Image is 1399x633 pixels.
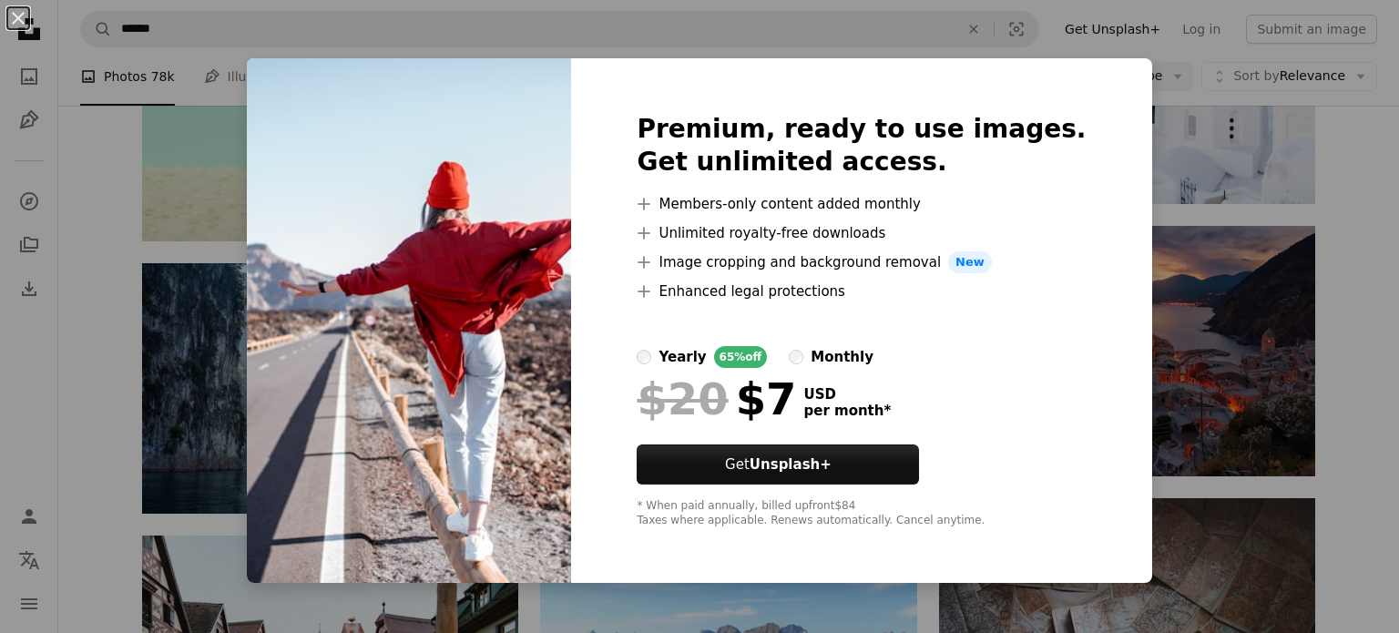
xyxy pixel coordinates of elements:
li: Members-only content added monthly [637,193,1086,215]
button: GetUnsplash+ [637,444,919,485]
li: Image cropping and background removal [637,251,1086,273]
h2: Premium, ready to use images. Get unlimited access. [637,113,1086,179]
div: $7 [637,375,796,423]
input: monthly [789,350,803,364]
strong: Unsplash+ [750,456,832,473]
div: * When paid annually, billed upfront $84 Taxes where applicable. Renews automatically. Cancel any... [637,499,1086,528]
span: $20 [637,375,728,423]
input: yearly65%off [637,350,651,364]
img: premium_photo-1683121772967-31cb0614cbb4 [247,58,571,583]
div: monthly [811,346,873,368]
li: Enhanced legal protections [637,281,1086,302]
span: USD [803,386,891,403]
li: Unlimited royalty-free downloads [637,222,1086,244]
div: yearly [659,346,706,368]
span: per month * [803,403,891,419]
div: 65% off [714,346,768,368]
span: New [948,251,992,273]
